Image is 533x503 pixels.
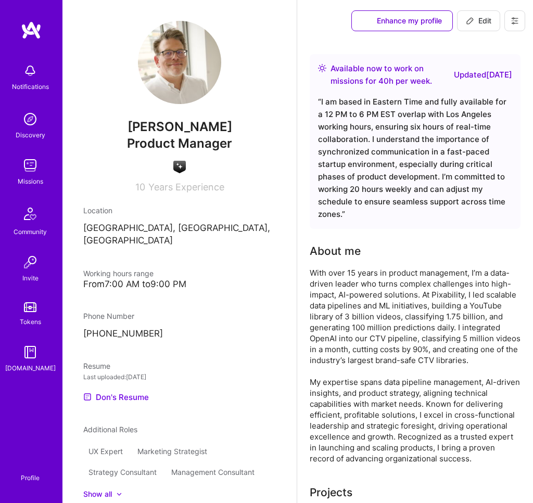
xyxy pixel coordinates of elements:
img: Invite [20,252,41,273]
span: Resume [83,362,110,370]
div: Last uploaded: [DATE] [83,371,276,382]
span: Edit [466,16,491,26]
img: Community [18,201,43,226]
img: A.I. guild [173,161,186,173]
div: “ I am based in Eastern Time and fully available for a 12 PM to 6 PM EST overlap with Los Angeles... [318,96,512,221]
span: Years Experience [148,182,224,192]
img: guide book [20,342,41,363]
img: User Avatar [138,21,221,104]
div: Marketing Strategist [132,443,212,460]
div: Show all [83,489,112,499]
span: 40 [378,76,389,86]
div: Tell us a little about yourself [310,243,361,259]
div: Strategy Consultant [83,464,162,481]
div: Community [14,226,47,237]
img: Resume [83,393,92,401]
div: Location [83,205,276,216]
span: Additional Roles [83,425,137,434]
span: [PERSON_NAME] [83,119,276,135]
span: 10 [135,182,145,192]
div: Profile [21,472,40,482]
a: Don's Resume [83,391,149,403]
span: Product Manager [127,136,232,151]
img: teamwork [20,155,41,176]
i: icon Close [269,391,276,398]
img: tokens [24,302,36,312]
img: discovery [20,109,41,130]
span: Phone Number [83,312,134,320]
span: Enhance my profile [362,16,442,26]
div: From 7:00 AM to 9:00 PM [83,279,276,290]
p: [GEOGRAPHIC_DATA], [GEOGRAPHIC_DATA], [GEOGRAPHIC_DATA] [83,222,276,247]
div: Invite [22,273,39,283]
div: About me [310,243,361,259]
div: Available now to work on missions for h per week . [331,62,450,87]
div: With over 15 years in product management, I’m a data-driven leader who turns complex challenges i... [310,267,521,464]
img: Availability [318,64,326,72]
div: Management Consultant [166,464,260,481]
div: UX Expert [83,443,128,460]
div: Projects [310,485,352,500]
img: logo [21,21,42,40]
a: Profile [17,461,43,482]
span: Working hours range [83,269,154,278]
div: Tokens [20,316,41,327]
div: [DOMAIN_NAME] [5,363,56,373]
div: Updated [DATE] [454,69,512,81]
button: Enhance my profile [351,10,453,31]
button: Edit [457,10,500,31]
i: icon SuggestedTeams [362,17,371,25]
p: [PHONE_NUMBER] [83,328,276,340]
div: Missions [18,176,43,187]
div: Discovery [16,130,45,140]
